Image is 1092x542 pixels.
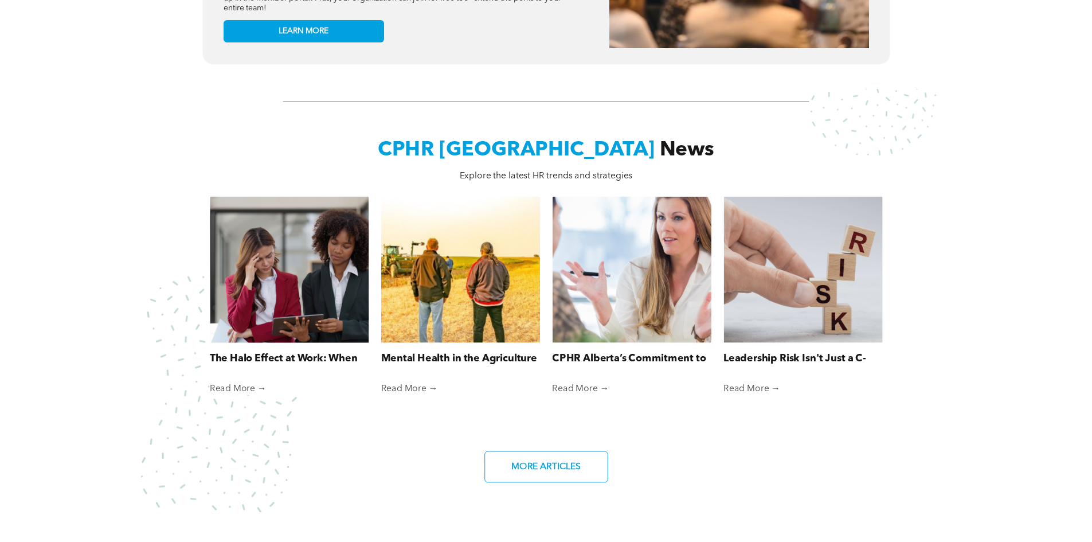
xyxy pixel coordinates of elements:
[484,451,608,482] a: MORE ARTICLES
[279,26,328,36] span: LEARN MORE
[378,141,655,161] span: CPHR [GEOGRAPHIC_DATA]
[723,351,882,366] a: Leadership Risk Isn't Just a C-Suite Concern
[660,141,714,161] span: News
[210,351,369,366] a: The Halo Effect at Work: When First Impressions Cloud Fair Judgment
[460,171,633,181] span: Explore the latest HR trends and strategies
[552,383,711,395] a: Read More →
[507,456,584,478] span: MORE ARTICLES
[552,351,711,366] a: CPHR Alberta’s Commitment to Supporting Reservists
[381,383,540,395] a: Read More →
[381,351,540,366] a: Mental Health in the Agriculture Industry
[723,383,882,395] a: Read More →
[224,20,384,42] a: LEARN MORE
[210,383,369,395] a: Read More →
